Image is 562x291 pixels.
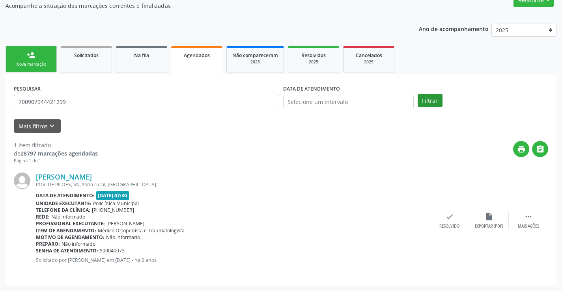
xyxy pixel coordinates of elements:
label: DATA DE ATENDIMENTO [283,83,340,95]
span: S00040073 [100,247,125,254]
button: print [513,141,529,157]
div: Página 1 de 1 [14,158,98,164]
div: 2025 [349,59,388,65]
span: Resolvidos [301,52,326,59]
span: Não informado [62,241,95,247]
span: Não informado [51,213,85,220]
p: Solicitado por [PERSON_NAME] em [DATE] - há 2 anos [36,257,430,263]
div: Exportar (PDF) [475,224,503,229]
b: Unidade executante: [36,200,91,207]
b: Preparo: [36,241,60,247]
b: Rede: [36,213,50,220]
span: Não compareceram [232,52,278,59]
input: Nome, CNS [14,95,279,108]
p: Ano de acompanhamento [419,24,489,33]
span: [PERSON_NAME] [106,220,144,227]
b: Motivo de agendamento: [36,234,105,241]
a: [PERSON_NAME] [36,172,92,181]
div: Nova marcação [11,61,51,67]
span: [PHONE_NUMBER] [92,207,134,213]
div: 2025 [232,59,278,65]
i:  [524,212,533,221]
div: Resolvido [439,224,459,229]
i:  [536,145,545,154]
input: Selecione um intervalo [283,95,414,108]
b: Telefone da clínica: [36,207,90,213]
b: Item de agendamento: [36,227,96,234]
label: PESQUISAR [14,83,41,95]
i: print [517,145,526,154]
div: 2025 [294,59,333,65]
button:  [532,141,548,157]
span: Solicitados [74,52,99,59]
span: Médico Ortopedista e Traumatologista [98,227,185,234]
strong: 28797 marcações agendadas [21,150,98,157]
span: Cancelados [356,52,382,59]
b: Senha de atendimento: [36,247,98,254]
i: check [445,212,454,221]
span: Na fila [134,52,149,59]
div: 1 item filtrado [14,141,98,149]
span: Agendados [184,52,210,59]
img: img [14,172,30,189]
div: de [14,149,98,158]
i: keyboard_arrow_down [48,122,56,130]
span: [DATE] 07:30 [96,191,129,200]
i: insert_drive_file [485,212,493,221]
button: Filtrar [418,94,443,107]
div: Mais ações [518,224,539,229]
div: person_add [27,51,35,59]
b: Profissional executante: [36,220,105,227]
span: Policlínica Municipal [93,200,139,207]
p: Acompanhe a situação das marcações correntes e finalizadas [6,2,391,10]
span: Não informado [106,234,140,241]
button: Mais filtroskeyboard_arrow_down [14,119,61,133]
b: Data de atendimento: [36,192,95,199]
div: POV. DE PILOES, SN, zona rural, [GEOGRAPHIC_DATA] [36,181,430,188]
